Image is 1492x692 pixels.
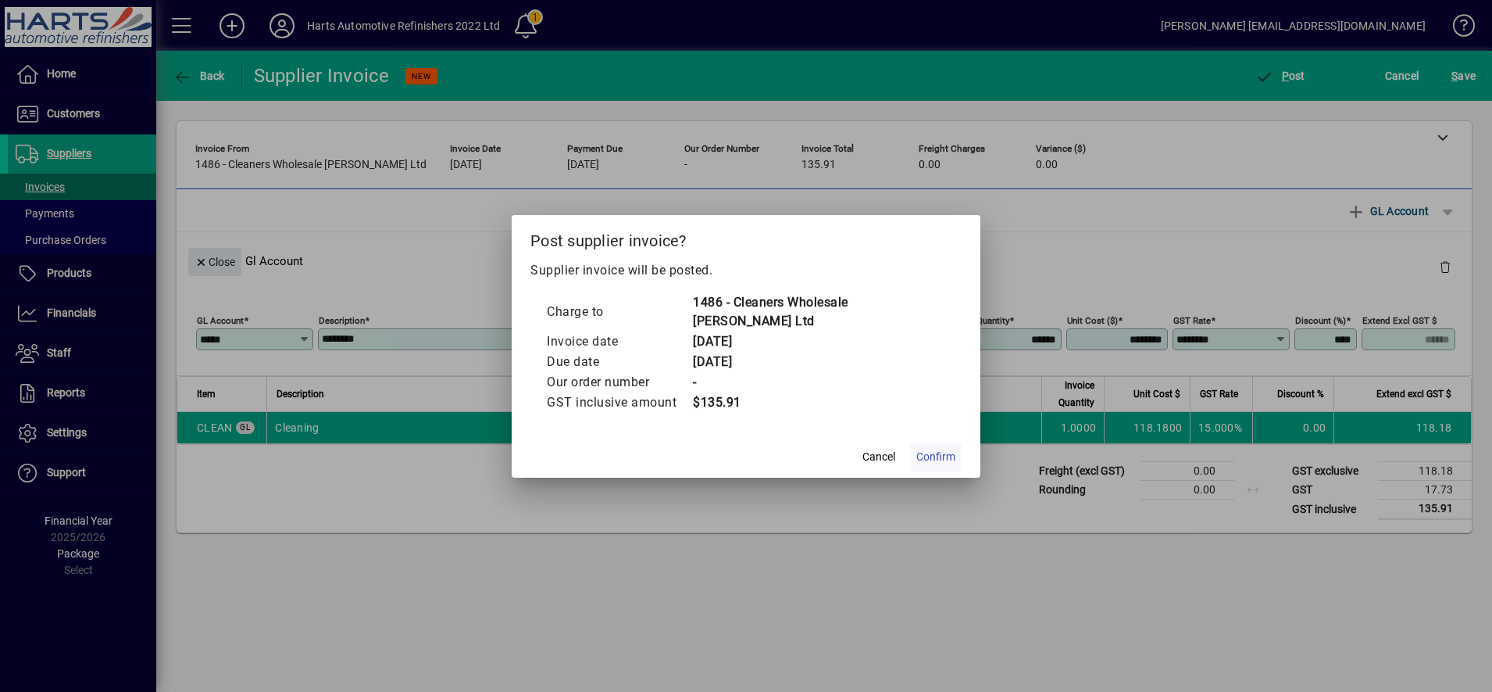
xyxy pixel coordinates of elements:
[862,449,895,465] span: Cancel
[546,332,692,352] td: Invoice date
[692,393,946,413] td: $135.91
[530,261,962,280] p: Supplier invoice will be posted.
[512,215,980,260] h2: Post supplier invoice?
[546,372,692,393] td: Our order number
[546,292,692,332] td: Charge to
[692,352,946,372] td: [DATE]
[916,449,955,465] span: Confirm
[546,352,692,372] td: Due date
[692,372,946,393] td: -
[692,332,946,352] td: [DATE]
[546,393,692,413] td: GST inclusive amount
[910,443,962,471] button: Confirm
[692,292,946,332] td: 1486 - Cleaners Wholesale [PERSON_NAME] Ltd
[854,443,904,471] button: Cancel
